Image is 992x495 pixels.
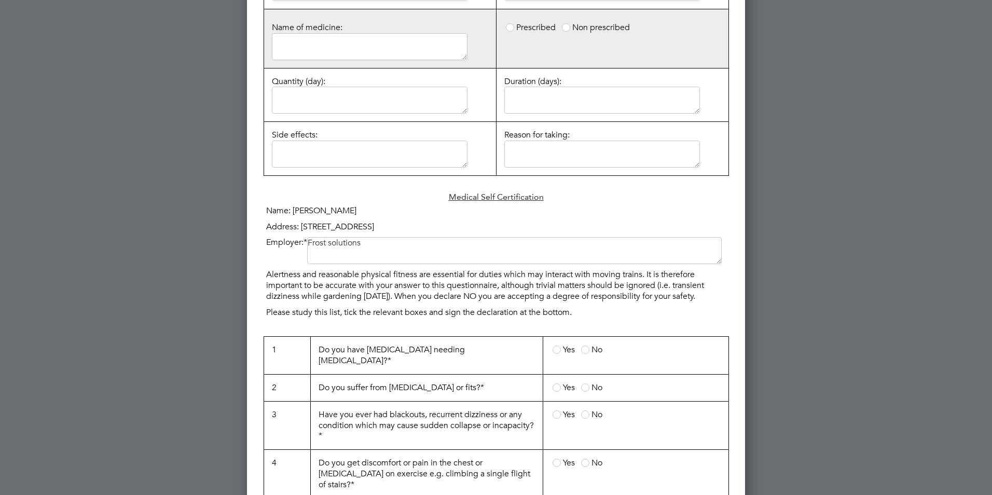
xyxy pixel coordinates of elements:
span: Yes [563,345,575,355]
span: No [591,382,602,393]
span: Yes [563,382,575,393]
span: Yes [563,458,575,468]
p: Name of medicine: [269,20,491,63]
span: Non prescribed [572,22,630,33]
p: Quantity (day): [269,74,491,117]
p: Duration (days): [502,74,723,117]
p: 3 [269,407,305,423]
p: 1 [269,342,305,358]
p: Address: [STREET_ADDRESS] [264,219,728,235]
p: Name: [PERSON_NAME] [264,203,728,219]
span: Prescribed [516,22,556,33]
p: 4 [269,455,305,471]
p: Do you suffer from [MEDICAL_DATA] or fits?* [316,380,538,396]
span: No [591,458,602,468]
span: Yes [563,409,575,420]
span: No [591,345,602,355]
p: Reason for taking: [502,127,723,170]
p: Please study this list, tick the relevant boxes and sign the declaration at the bottom. [264,305,728,321]
span: No [591,409,602,420]
p: Alertness and reasonable physical fitness are essential for duties which may interact with moving... [264,267,728,304]
p: 2 [269,380,305,396]
u: Medical Self Certification [449,192,544,202]
p: Do you get discomfort or pain in the chest or [MEDICAL_DATA] on exercise e.g. climbing a single f... [316,455,538,492]
p: Side effects: [269,127,491,170]
p: Have you ever had blackouts, recurrent dizziness or any condition which may cause sudden collapse... [316,407,538,444]
p: Do you have [MEDICAL_DATA] needing [MEDICAL_DATA]?* [316,342,538,369]
p: Employer:* [264,235,728,267]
